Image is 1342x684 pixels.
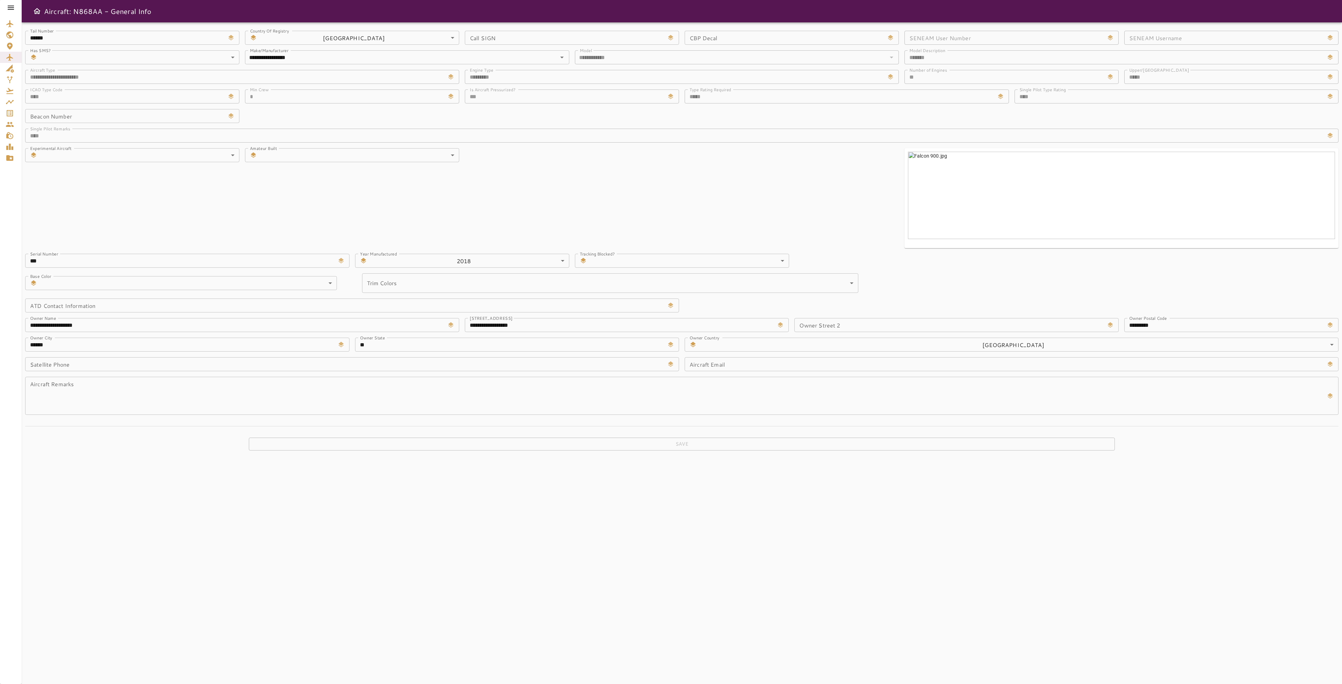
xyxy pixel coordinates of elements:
label: [STREET_ADDRESS] [470,315,513,321]
label: Single Pilot Remarks [30,125,71,131]
label: Country Of Registry [250,28,289,34]
label: Type Rating Required [690,86,731,92]
label: Make/Manufacturer [250,47,289,53]
label: ICAO Type Code [30,86,63,92]
label: Tracking Blocked? [580,251,615,257]
div: ​ [40,148,239,162]
label: Experimental Aircraft [30,145,72,151]
label: Base Color [30,273,51,279]
label: Model Description [909,47,945,53]
button: Open [557,52,567,62]
div: [GEOGRAPHIC_DATA] [260,31,459,45]
label: Owner Country [690,334,719,340]
label: Model [580,47,592,53]
button: Open drawer [30,4,44,18]
label: Upper/[GEOGRAPHIC_DATA] [1129,67,1189,73]
label: Owner City [30,334,52,340]
label: Aircraft Type [30,67,55,73]
label: Number of Engines [909,67,947,73]
label: Min Crew [250,86,269,92]
div: ​ [590,254,789,268]
div: ​ [362,273,859,293]
label: Owner Name [30,315,56,321]
div: 2018 [370,254,569,268]
label: Owner Postal Code [1129,315,1167,321]
div: ​ [40,50,239,64]
label: Owner State [360,334,385,340]
div: ​ [40,276,337,290]
label: Year Manufactured [360,251,397,257]
div: [GEOGRAPHIC_DATA] [699,338,1339,352]
label: Single Pilot Type Rating [1019,86,1066,92]
label: Has SMS? [30,47,51,53]
h6: Aircraft: N868AA - General Info [44,6,152,17]
label: Amateur Built [250,145,277,151]
label: Tail Number [30,28,54,34]
label: Serial Number [30,251,58,257]
label: Is Aircraft Pressurized? [470,86,515,92]
label: Engine Type [470,67,493,73]
div: ​ [260,148,459,162]
img: Falcon 900.jpg [908,152,1335,239]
